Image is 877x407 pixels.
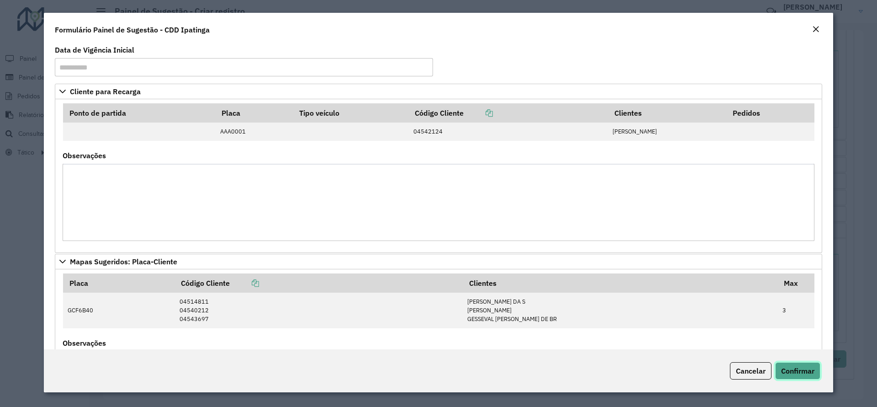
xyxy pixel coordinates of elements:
[778,273,814,293] th: Max
[778,293,814,328] td: 3
[608,123,726,141] td: [PERSON_NAME]
[70,258,177,265] span: Mapas Sugeridos: Placa-Cliente
[463,293,778,328] td: [PERSON_NAME] DA S [PERSON_NAME] GESSEVAL [PERSON_NAME] DE BR
[730,362,771,380] button: Cancelar
[463,273,778,293] th: Clientes
[63,293,175,328] td: GCF6B40
[775,362,820,380] button: Confirmar
[230,278,259,288] a: Copiar
[216,123,293,141] td: AAA0001
[736,366,766,375] span: Cancelar
[812,26,819,33] em: Fechar
[63,273,175,293] th: Placa
[55,84,822,99] a: Cliente para Recarga
[726,103,814,123] th: Pedidos
[174,293,463,328] td: 04514811 04540212 04543697
[55,44,134,55] label: Data de Vigência Inicial
[409,123,608,141] td: 04542124
[174,273,463,293] th: Código Cliente
[55,254,822,269] a: Mapas Sugeridos: Placa-Cliente
[55,24,210,35] h4: Formulário Painel de Sugestão - CDD Ipatinga
[293,103,409,123] th: Tipo veículo
[781,366,814,375] span: Confirmar
[63,103,216,123] th: Ponto de partida
[409,103,608,123] th: Código Cliente
[809,24,822,36] button: Close
[63,150,106,161] label: Observações
[216,103,293,123] th: Placa
[608,103,726,123] th: Clientes
[70,88,141,95] span: Cliente para Recarga
[464,108,493,118] a: Copiar
[63,337,106,348] label: Observações
[55,99,822,253] div: Cliente para Recarga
